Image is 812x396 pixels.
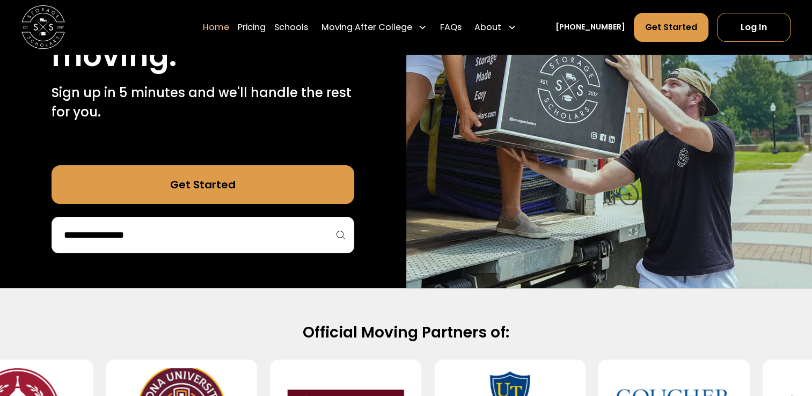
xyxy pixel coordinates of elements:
img: Storage Scholars main logo [21,5,65,49]
h2: Official Moving Partners of: [60,322,751,342]
a: Schools [274,12,308,42]
a: FAQs [440,12,462,42]
div: Moving After College [317,12,431,42]
a: Home [203,12,229,42]
a: Pricing [238,12,266,42]
a: [PHONE_NUMBER] [555,21,625,33]
a: Log In [717,12,791,41]
p: Sign up in 5 minutes and we'll handle the rest for you. [52,83,354,122]
div: Moving After College [321,20,412,33]
a: home [21,5,65,49]
a: Get Started [634,12,708,41]
div: About [470,12,521,42]
div: About [474,20,501,33]
a: Get Started [52,165,354,204]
